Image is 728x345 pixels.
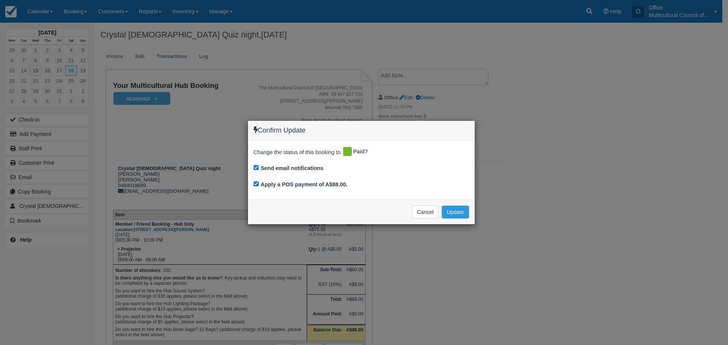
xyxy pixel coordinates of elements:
[442,206,469,219] button: Update
[261,181,348,187] label: Apply a POS payment of A$88.00.
[342,146,373,158] div: Paid?
[412,206,439,219] button: Cancel
[261,164,324,172] label: Send email notifications
[254,148,341,158] span: Change the status of this booking to
[254,126,469,134] h4: Confirm Update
